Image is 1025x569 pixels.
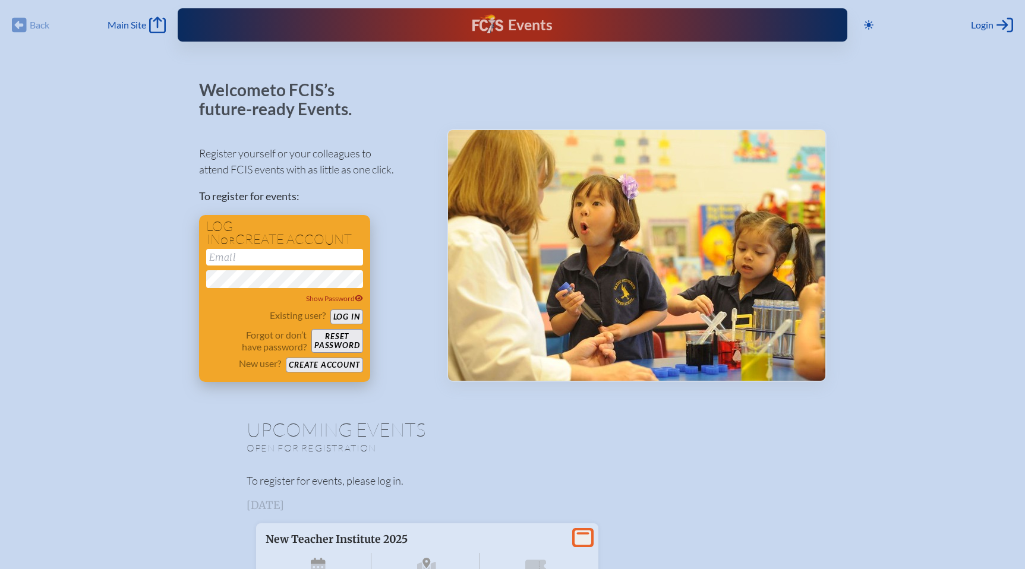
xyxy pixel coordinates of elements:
[247,500,779,511] h3: [DATE]
[206,249,363,265] input: Email
[199,146,428,178] p: Register yourself or your colleagues to attend FCIS events with as little as one click.
[247,442,560,454] p: Open for registration
[364,14,661,36] div: FCIS Events — Future ready
[220,235,235,246] span: or
[199,188,428,204] p: To register for events:
[108,17,166,33] a: Main Site
[247,420,779,439] h1: Upcoming Events
[330,309,363,324] button: Log in
[971,19,994,31] span: Login
[286,358,362,372] button: Create account
[108,19,146,31] span: Main Site
[306,294,363,303] span: Show Password
[206,329,307,353] p: Forgot or don’t have password?
[206,220,363,246] h1: Log in create account
[448,130,825,381] img: Events
[199,81,365,118] p: Welcome to FCIS’s future-ready Events.
[311,329,362,353] button: Resetpassword
[266,533,565,546] p: New Teacher Institute 2025
[239,358,281,369] p: New user?
[270,309,326,321] p: Existing user?
[247,473,779,489] p: To register for events, please log in.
